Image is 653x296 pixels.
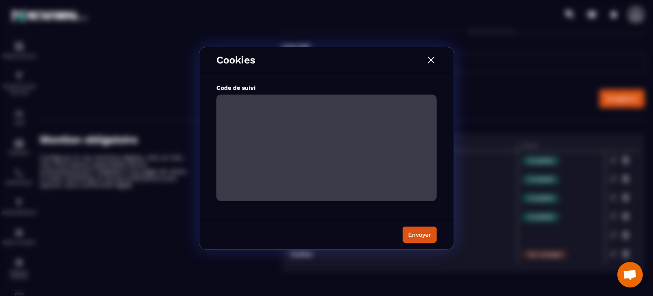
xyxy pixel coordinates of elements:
img: close-w.0bb75850.svg [426,55,437,66]
button: Envoyer [403,227,437,243]
div: Envoyer [408,230,431,239]
div: Ouvrir le chat [617,262,643,287]
p: Cookies [216,54,256,66]
p: Code de suivi [216,84,437,91]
